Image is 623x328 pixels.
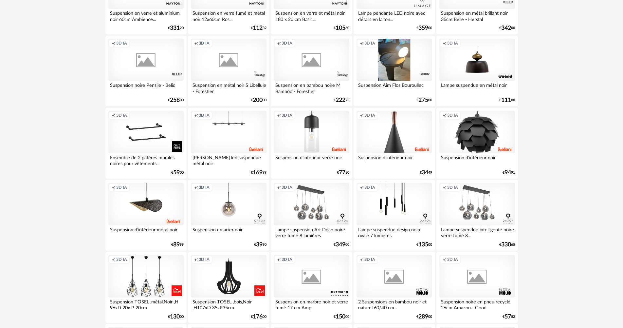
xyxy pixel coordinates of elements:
[251,26,266,30] div: € 32
[418,242,428,247] span: 135
[443,41,447,46] span: Creation icon
[108,9,184,22] div: Suspension en verre et aluminium noir 60cm Ambience...
[364,257,375,262] span: 3D IA
[188,180,269,251] a: Creation icon 3D IA Suspension en acier noir €3990
[251,98,266,103] div: € 00
[277,185,281,190] span: Creation icon
[188,252,269,323] a: Creation icon 3D IA Suspension TOSEL ,bois,Noir ,H107xD 35xP35cm €17600
[191,225,266,239] div: Suspension en acier noir
[504,315,511,319] span: 57
[105,252,187,323] a: Creation icon 3D IA Suspension TOSEL ,métal,Noir ,H 96xD 20x P 20cm €13000
[336,98,345,103] span: 222
[439,298,515,311] div: Suspension noire en pneu recyclé 26cm Amazon - Good...
[447,257,458,262] span: 3D IA
[416,315,432,319] div: € 00
[416,26,432,30] div: € 00
[499,242,515,247] div: € 65
[447,41,458,46] span: 3D IA
[271,252,352,323] a: Creation icon 3D IA Suspension en marbre noir et verre fumé 17 cm Amp... €15000
[194,185,198,190] span: Creation icon
[108,81,184,94] div: Suspension noire Pensile - Belid
[439,81,515,94] div: Lampe suspendue en métal noir
[253,26,263,30] span: 112
[360,41,364,46] span: Creation icon
[274,298,349,311] div: Suspension en marbre noir et verre fumé 17 cm Amp...
[112,113,116,118] span: Creation icon
[116,185,127,190] span: 3D IA
[418,98,428,103] span: 275
[447,185,458,190] span: 3D IA
[199,257,210,262] span: 3D IA
[277,41,281,46] span: Creation icon
[336,242,345,247] span: 349
[112,41,116,46] span: Creation icon
[364,113,375,118] span: 3D IA
[422,170,428,175] span: 34
[251,315,266,319] div: € 00
[360,257,364,262] span: Creation icon
[199,113,210,118] span: 3D IA
[188,108,269,179] a: Creation icon 3D IA [PERSON_NAME] led suspendue métal noir €16999
[199,185,210,190] span: 3D IA
[354,108,435,179] a: Creation icon 3D IA Suspension d’intérieur noir €3449
[334,315,349,319] div: € 00
[501,242,511,247] span: 330
[334,26,349,30] div: € 60
[436,180,518,251] a: Creation icon 3D IA Lampe suspendue intelligente noire verre fumé 8... €33065
[418,315,428,319] span: 289
[503,170,515,175] div: € 91
[334,242,349,247] div: € 00
[439,9,515,22] div: Suspension en métal brillant noir 36cm Belle - Herstal
[364,41,375,46] span: 3D IA
[447,113,458,118] span: 3D IA
[282,113,292,118] span: 3D IA
[170,315,180,319] span: 130
[274,9,349,22] div: Suspension en verre et métal noir 180 x 20 cm Basic...
[170,98,180,103] span: 258
[354,252,435,323] a: Creation icon 3D IA 2 Suspensions en bambou noir et naturel 60/40 cm... €28900
[503,315,515,319] div: € 52
[251,170,266,175] div: € 99
[354,180,435,251] a: Creation icon 3D IA Lampe suspendue design noire ovale 7 lumières €13500
[168,315,184,319] div: € 00
[253,170,263,175] span: 169
[339,170,345,175] span: 77
[191,153,266,166] div: [PERSON_NAME] led suspendue métal noir
[271,108,352,179] a: Creation icon 3D IA Suspension d’intérieur verre noir €7780
[277,113,281,118] span: Creation icon
[194,41,198,46] span: Creation icon
[173,242,180,247] span: 89
[271,36,352,106] a: Creation icon 3D IA Suspension en bambou noire M Bamboo - Forestier €22273
[334,98,349,103] div: € 73
[360,113,364,118] span: Creation icon
[499,26,515,30] div: € 00
[499,98,515,103] div: € 00
[168,26,184,30] div: € 20
[253,98,263,103] span: 200
[364,185,375,190] span: 3D IA
[274,225,349,239] div: Lampe suspension Art Déco noire verre fumé 8 lumières
[416,98,432,103] div: € 00
[274,81,349,94] div: Suspension en bambou noire M Bamboo - Forestier
[436,36,518,106] a: Creation icon 3D IA Lampe suspendue en métal noir €11100
[436,108,518,179] a: Creation icon 3D IA Suspension d’intérieur noir €9491
[105,180,187,251] a: Creation icon 3D IA Suspension d’intérieur métal noir €8999
[439,153,515,166] div: Suspension d’intérieur noir
[336,315,345,319] span: 150
[357,298,432,311] div: 2 Suspensions en bambou noir et naturel 60/40 cm...
[337,170,349,175] div: € 80
[357,225,432,239] div: Lampe suspendue design noire ovale 7 lumières
[443,113,447,118] span: Creation icon
[418,26,428,30] span: 359
[116,113,127,118] span: 3D IA
[357,153,432,166] div: Suspension d’intérieur noir
[357,9,432,22] div: Lampe pendante LED noire avec détails en laiton...
[170,26,180,30] span: 331
[274,153,349,166] div: Suspension d’intérieur verre noir
[282,41,292,46] span: 3D IA
[416,242,432,247] div: € 00
[194,257,198,262] span: Creation icon
[171,170,184,175] div: € 00
[171,242,184,247] div: € 99
[336,26,345,30] span: 105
